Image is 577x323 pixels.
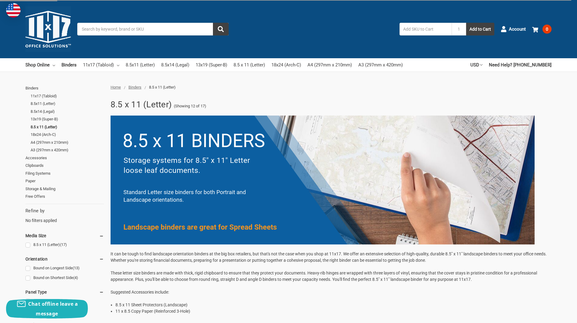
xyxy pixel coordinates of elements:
a: Shop Online [25,58,55,72]
p: It can be tough to find landscape orientation binders at the big box retailers, but that's not th... [111,251,552,283]
li: 8.5 x 11 Sheet Protectors (Landscape) [115,302,552,308]
span: 8.5 x 11 (Letter) [149,85,176,89]
h5: Media Size [25,232,104,239]
a: 11x17 (Tabloid) [31,92,104,100]
span: Account [509,26,526,33]
a: Binders [128,85,141,89]
a: Accessories [25,154,104,162]
div: No filters applied [25,207,104,224]
a: A3 (297mm x 420mm) [31,146,104,154]
p: Suggested Accessories include: [111,289,552,295]
a: Free Offers [25,193,104,200]
a: 8.5 x 11 (Letter) [25,241,104,249]
a: A4 (297mm x 210mm) [307,58,352,72]
a: Vinyl [25,297,104,305]
a: 8.5x14 (Legal) [161,58,189,72]
a: Bound on Shortest Side [25,274,104,282]
span: (13) [73,266,80,270]
a: 8.5 x 11 (Letter) [234,58,265,72]
span: 0 [542,25,552,34]
a: 13x19 (Super-B) [31,115,104,123]
a: 18x24 (Arch-C) [271,58,301,72]
button: Add to Cart [466,23,494,35]
h1: 8.5 x 11 (Letter) [111,97,172,113]
a: Paper [25,177,104,185]
a: 18x24 (Arch-C) [31,131,104,139]
a: 8.5 x 11 (Letter) [31,123,104,131]
span: (17) [60,242,67,247]
span: (4) [73,275,78,280]
a: Home [111,85,121,89]
a: Binders [25,84,104,92]
input: Search by keyword, brand or SKU [77,23,229,35]
input: Add SKU to Cart [400,23,452,35]
h5: Orientation [25,255,104,263]
a: 0 [532,21,552,37]
a: 13x19 (Super-B) [196,58,227,72]
a: Bound on Longest Side [25,264,104,272]
a: USD [470,58,482,72]
a: Account [501,21,526,37]
img: duty and tax information for United States [6,3,21,18]
a: 8.5x14 (Legal) [31,108,104,116]
a: Need Help? [PHONE_NUMBER] [489,58,552,72]
a: 11x17 (Tabloid) [83,58,119,72]
li: 11 x 8.5 Copy Paper (Reinforced 3-Hole) [115,308,552,315]
a: A3 (297mm x 420mm) [358,58,403,72]
img: 11x17.com [25,6,71,52]
a: A4 (297mm x 210mm) [31,139,104,146]
a: 8.5x11 (Letter) [31,100,104,108]
span: Chat offline leave a message [28,301,78,317]
h5: Panel Type [25,288,104,296]
a: Storage & Mailing [25,185,104,193]
h5: Refine by [25,207,104,214]
button: Chat offline leave a message [6,299,88,318]
a: Filing Systems [25,170,104,177]
span: (Showing 12 of 17) [174,103,206,109]
a: Binders [61,58,77,72]
a: 8.5x11 (Letter) [126,58,155,72]
a: Clipboards [25,162,104,170]
img: 3.png [111,116,535,244]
